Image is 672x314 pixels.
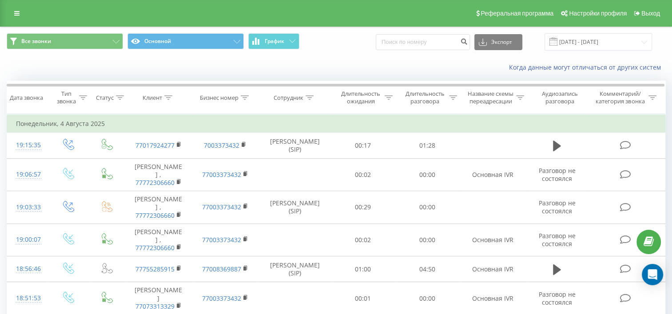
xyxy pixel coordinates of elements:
[16,199,39,216] div: 19:03:33
[538,166,575,183] span: Разговор не состоялся
[403,90,447,105] div: Длительность разговора
[202,203,241,211] a: 77003373432
[641,10,660,17] span: Выход
[467,90,514,105] div: Название схемы переадресации
[331,133,395,158] td: 00:17
[474,34,522,50] button: Экспорт
[135,178,175,187] a: 77772306660
[395,133,459,158] td: 01:28
[7,33,123,49] button: Все звонки
[96,94,114,102] div: Статус
[135,211,175,220] a: 77772306660
[395,224,459,256] td: 00:00
[376,34,470,50] input: Поиск по номеру
[339,90,383,105] div: Длительность ожидания
[202,265,241,273] a: 77008369887
[135,302,175,310] a: 77073313329
[569,10,627,17] span: Настройки профиля
[265,38,284,44] span: График
[594,90,646,105] div: Комментарий/категория звонка
[21,38,51,45] span: Все звонки
[481,10,553,17] span: Реферальная программа
[395,191,459,224] td: 00:00
[125,191,192,224] td: [PERSON_NAME] ,
[125,224,192,256] td: [PERSON_NAME] ,
[200,94,239,102] div: Бизнес номер
[509,63,665,71] a: Когда данные могут отличаться от других систем
[395,256,459,282] td: 04:50
[125,158,192,191] td: [PERSON_NAME] ,
[248,33,299,49] button: График
[16,260,39,278] div: 18:56:46
[534,90,586,105] div: Аудиозапись разговора
[202,235,241,244] a: 77003373432
[331,191,395,224] td: 00:29
[259,191,331,224] td: [PERSON_NAME] (SIP)
[274,94,303,102] div: Сотрудник
[538,199,575,215] span: Разговор не состоялся
[16,290,39,307] div: 18:51:53
[331,224,395,256] td: 00:02
[127,33,244,49] button: Основной
[538,290,575,306] span: Разговор не состоялся
[7,115,665,133] td: Понедельник, 4 Августа 2025
[135,265,175,273] a: 77755285915
[143,94,162,102] div: Клиент
[10,94,43,102] div: Дата звонка
[135,141,175,149] a: 77017924277
[202,170,241,179] a: 77003373432
[395,158,459,191] td: 00:00
[259,256,331,282] td: [PERSON_NAME] (SIP)
[16,231,39,248] div: 19:00:07
[204,141,239,149] a: 7003373432
[331,158,395,191] td: 00:02
[459,158,526,191] td: Основная IVR
[459,256,526,282] td: Основная IVR
[202,294,241,302] a: 77003373432
[538,232,575,248] span: Разговор не состоялся
[259,133,331,158] td: [PERSON_NAME] (SIP)
[331,256,395,282] td: 01:00
[135,243,175,252] a: 77772306660
[642,264,663,285] div: Open Intercom Messenger
[16,166,39,183] div: 19:06:57
[16,137,39,154] div: 19:15:35
[459,224,526,256] td: Основная IVR
[56,90,77,105] div: Тип звонка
